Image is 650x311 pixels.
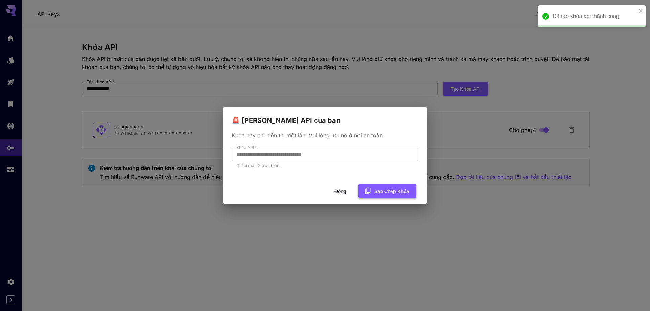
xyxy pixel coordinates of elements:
button: Sao chép khóa [358,184,416,198]
font: Khóa API [236,145,254,150]
font: 🚨 [PERSON_NAME] API của bạn [232,116,340,125]
font: Sao chép khóa [374,188,409,194]
font: Giữ bí mật. Giữ an toàn. [236,163,280,168]
font: Khóa này chỉ hiển thị một lần! Vui lòng lưu nó ở nơi an toàn. [232,132,384,139]
button: đóng [638,8,643,14]
button: Đóng [325,184,355,198]
font: Đã tạo khóa api thành công [552,13,619,19]
font: Đóng [334,188,346,194]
